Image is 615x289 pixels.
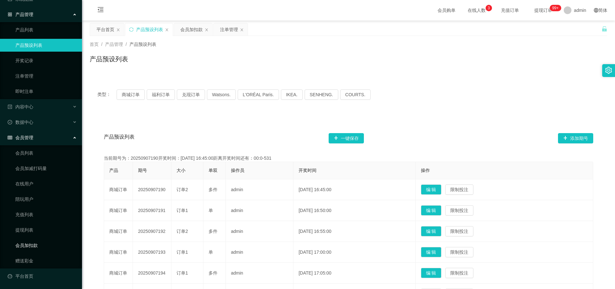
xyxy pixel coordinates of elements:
[445,205,473,216] button: 限制投注
[15,54,77,67] a: 开奖记录
[15,193,77,206] a: 陪玩用户
[550,5,561,11] sup: 1111
[90,54,128,64] h1: 产品预设列表
[96,23,114,36] div: 平台首页
[117,89,145,100] button: 商城订单
[8,105,12,109] i: 图标: profile
[602,26,607,32] i: 图标: unlock
[209,270,217,276] span: 多件
[176,250,188,255] span: 订单1
[176,208,188,213] span: 订单1
[176,229,188,234] span: 订单2
[104,200,133,221] td: 商城订单
[180,23,203,36] div: 会员加扣款
[209,250,213,255] span: 单
[90,42,99,47] span: 首页
[133,200,171,221] td: 20250907191
[605,67,612,74] i: 图标: setting
[15,254,77,267] a: 赠送彩金
[133,221,171,242] td: 20250907192
[421,247,441,257] button: 编 辑
[329,133,364,143] button: 图标: plus一键保存
[176,187,188,192] span: 订单2
[15,39,77,52] a: 产品预设列表
[8,135,12,140] i: 图标: table
[15,70,77,82] a: 注单管理
[109,168,118,173] span: 产品
[293,263,415,284] td: [DATE] 17:05:00
[138,168,147,173] span: 期号
[176,168,185,173] span: 大小
[488,5,490,11] p: 3
[281,89,303,100] button: IKEA.
[421,226,441,236] button: 编 辑
[8,104,33,109] span: 内容中心
[104,133,135,143] span: 产品预设列表
[421,268,441,278] button: 编 辑
[104,242,133,263] td: 商城订单
[293,179,415,200] td: [DATE] 16:45:00
[558,133,593,143] button: 图标: plus添加期号
[176,270,188,276] span: 订单1
[15,224,77,236] a: 提现列表
[165,28,169,32] i: 图标: close
[464,8,489,13] span: 在线人数
[209,208,213,213] span: 单
[15,208,77,221] a: 充值列表
[104,263,133,284] td: 商城订单
[226,221,293,242] td: admin
[226,263,293,284] td: admin
[177,89,205,100] button: 兑现订单
[445,247,473,257] button: 限制投注
[15,162,77,175] a: 会员加减打码量
[126,42,127,47] span: /
[293,200,415,221] td: [DATE] 16:50:00
[129,42,156,47] span: 产品预设列表
[15,147,77,159] a: 会员列表
[133,179,171,200] td: 20250907190
[8,270,77,283] a: 图标: dashboard平台首页
[226,242,293,263] td: admin
[97,89,117,100] span: 类型：
[104,155,593,162] div: 当前期号为：20250907190开奖时间：[DATE] 16:45:00距离开奖时间还有：00:0-531
[445,184,473,195] button: 限制投注
[209,168,217,173] span: 单双
[133,242,171,263] td: 20250907193
[104,179,133,200] td: 商城订单
[498,8,522,13] span: 充值订单
[8,120,33,125] span: 数据中心
[15,85,77,98] a: 即时注单
[226,179,293,200] td: admin
[8,12,33,17] span: 产品管理
[8,120,12,124] i: 图标: check-circle-o
[220,23,238,36] div: 注单管理
[147,89,175,100] button: 福利订单
[421,184,441,195] button: 编 辑
[116,28,120,32] i: 图标: close
[104,221,133,242] td: 商城订单
[299,168,316,173] span: 开奖时间
[240,28,244,32] i: 图标: close
[340,89,371,100] button: COURTS.
[305,89,338,100] button: SENHENG.
[531,8,555,13] span: 提现订单
[226,200,293,221] td: admin
[209,187,217,192] span: 多件
[15,23,77,36] a: 产品列表
[445,226,473,236] button: 限制投注
[15,177,77,190] a: 在线用户
[8,12,12,17] i: 图标: appstore-o
[8,135,33,140] span: 会员管理
[238,89,279,100] button: L'ORÉAL Paris.
[594,8,598,13] i: 图标: global
[90,0,111,21] i: 图标: menu-fold
[207,89,236,100] button: Watsons.
[205,28,209,32] i: 图标: close
[129,27,134,32] i: 图标: sync
[421,168,430,173] span: 操作
[293,221,415,242] td: [DATE] 16:55:00
[421,205,441,216] button: 编 辑
[293,242,415,263] td: [DATE] 17:00:00
[101,42,102,47] span: /
[133,263,171,284] td: 20250907194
